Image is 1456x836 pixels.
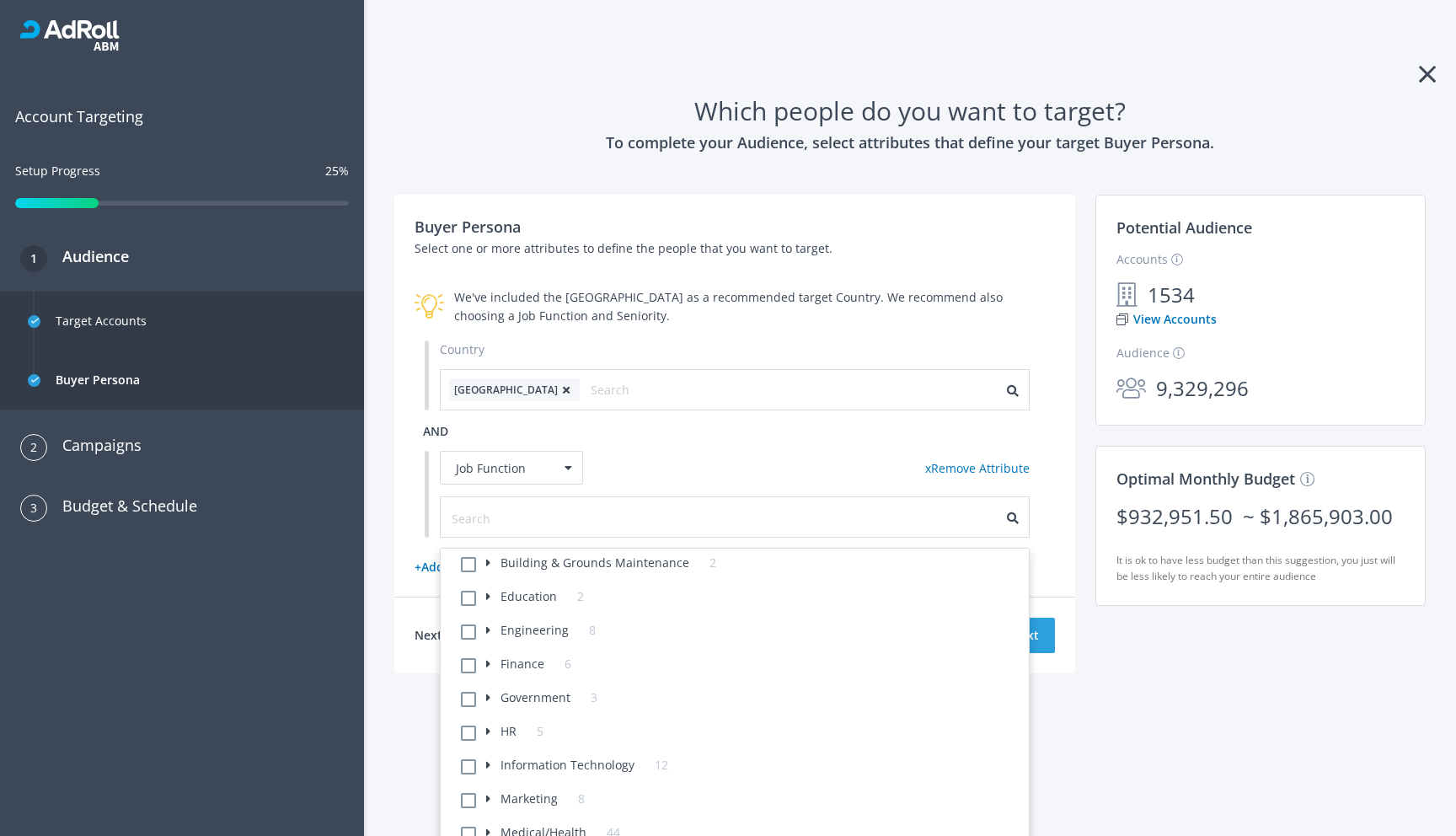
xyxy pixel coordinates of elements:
[415,626,512,645] h4: Next: Campaigns
[486,587,584,606] label: Education
[486,722,543,741] label: HR
[415,215,1055,238] h3: Buyer Persona
[20,20,344,51] div: RollWorks
[1116,250,1183,269] label: Accounts
[15,104,349,128] span: Account Targeting
[486,621,596,640] label: Engineering
[454,378,558,402] span: [GEOGRAPHIC_DATA]
[415,239,1055,258] p: Select one or more attributes to define the people that you want to target.
[56,301,147,341] div: Target Accounts
[394,131,1426,154] h3: To complete your Audience, select attributes that define your target Buyer Persona.
[1128,501,1233,533] div: 932,951.50
[589,622,596,638] span: 8
[486,554,716,572] label: Building & Grounds Maintenance
[537,723,543,739] span: 5
[15,162,100,196] div: Setup Progress
[440,451,583,485] div: Job Function
[452,509,602,528] input: Search
[591,689,597,705] span: 3
[486,756,668,774] label: Information Technology
[486,655,571,673] label: Finance
[1116,310,1217,329] a: View Accounts
[1137,279,1205,311] span: 1534
[655,757,668,773] span: 12
[394,91,1426,131] h1: Which people do you want to target?
[1146,372,1259,405] span: 9,329,296
[591,378,741,402] input: Search
[1271,501,1393,533] div: 1,865,903.00
[486,790,585,808] label: Marketing
[1116,344,1185,362] label: Audience
[486,689,597,707] label: Government
[325,162,349,180] div: 25%
[30,434,37,461] span: 2
[47,494,197,517] h3: Budget & Schedule
[1116,501,1128,533] div: $
[577,588,584,604] span: 2
[565,656,571,672] span: 6
[578,790,585,807] span: 8
[56,360,140,400] div: Buyer Persona
[1116,216,1405,249] h3: Potential Audience
[1116,553,1405,585] h5: It is ok to have less budget than this suggestion, you just will be less likely to reach your ent...
[1260,501,1271,533] div: $
[30,495,37,522] span: 3
[30,245,37,272] span: 1
[440,340,484,359] label: Country
[454,288,1055,325] div: We've included the [GEOGRAPHIC_DATA] as a recommended target Country. We recommend also choosing ...
[423,423,448,439] span: and
[925,460,1030,476] a: x Remove Attribute
[47,244,129,268] h3: Audience
[47,433,142,457] h3: Campaigns
[415,559,549,575] a: + Add another attribute
[1116,469,1300,489] span: Optimal Monthly Budget
[709,555,716,571] span: 2
[1243,501,1255,533] span: ~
